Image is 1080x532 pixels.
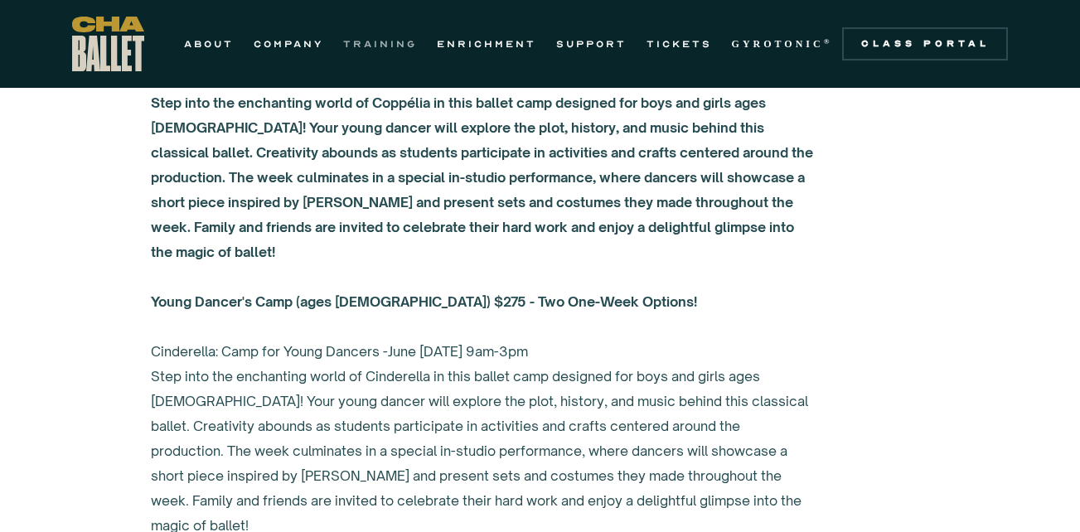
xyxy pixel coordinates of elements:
[343,34,417,54] a: TRAINING
[824,37,833,46] sup: ®
[437,34,536,54] a: ENRICHMENT
[254,34,323,54] a: COMPANY
[556,34,627,54] a: SUPPORT
[732,38,824,50] strong: GYROTONIC
[72,17,144,71] a: home
[184,34,234,54] a: ABOUT
[647,34,712,54] a: TICKETS
[852,37,998,51] div: Class Portal
[842,27,1008,60] a: Class Portal
[732,34,833,54] a: GYROTONIC®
